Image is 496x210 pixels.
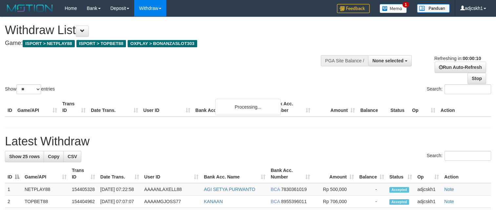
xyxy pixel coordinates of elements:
a: Copy [44,151,64,162]
td: AAAAMGJOSS77 [142,196,201,208]
span: BCA [271,187,280,192]
img: Feedback.jpg [337,4,370,13]
span: None selected [372,58,403,63]
th: Action [442,164,491,183]
span: Show 25 rows [9,154,40,159]
th: Status: activate to sort column ascending [387,164,415,183]
td: Rp 706,000 [313,196,357,208]
a: KANAAN [204,199,223,204]
td: AAAANLAXELL88 [142,183,201,196]
span: 1 [403,2,409,8]
td: adjcskh1 [415,196,442,208]
th: Balance [358,98,388,116]
strong: 00:00:10 [463,56,481,61]
td: - [357,196,387,208]
img: panduan.png [417,4,450,13]
th: ID [5,98,15,116]
td: 154405328 [69,183,98,196]
span: Accepted [389,187,409,193]
a: Note [444,187,454,192]
td: adjcskh1 [415,183,442,196]
button: None selected [368,55,412,66]
a: Show 25 rows [5,151,44,162]
span: Copy 7830361019 to clipboard [281,187,307,192]
th: Op [409,98,438,116]
th: Bank Acc. Name [193,98,269,116]
label: Search: [427,151,491,161]
td: - [357,183,387,196]
img: Button%20Memo.svg [380,4,407,13]
th: Action [438,98,491,116]
th: Bank Acc. Number: activate to sort column ascending [268,164,313,183]
img: MOTION_logo.png [5,3,55,13]
span: Copy [48,154,59,159]
h1: Withdraw List [5,24,324,37]
th: User ID: activate to sort column ascending [142,164,201,183]
span: Accepted [389,199,409,205]
a: Stop [467,73,486,84]
h4: Game: [5,40,324,47]
span: BCA [271,199,280,204]
th: Amount: activate to sort column ascending [313,164,357,183]
th: User ID [141,98,193,116]
span: CSV [68,154,77,159]
select: Showentries [16,84,41,94]
th: Trans ID: activate to sort column ascending [69,164,98,183]
label: Show entries [5,84,55,94]
label: Search: [427,84,491,94]
a: CSV [63,151,81,162]
th: Date Trans. [88,98,141,116]
th: Balance: activate to sort column ascending [357,164,387,183]
td: NETPLAY88 [22,183,69,196]
th: Game/API: activate to sort column ascending [22,164,69,183]
td: Rp 500,000 [313,183,357,196]
a: Note [444,199,454,204]
span: ISPORT > TOPBET88 [76,40,126,47]
th: Bank Acc. Name: activate to sort column ascending [201,164,268,183]
td: [DATE] 07:07:07 [98,196,142,208]
td: 1 [5,183,22,196]
th: Op: activate to sort column ascending [415,164,442,183]
div: PGA Site Balance / [321,55,368,66]
th: Trans ID [60,98,88,116]
span: Refreshing in: [434,56,481,61]
input: Search: [444,151,491,161]
a: AGI SETYA PURWANTO [204,187,255,192]
td: [DATE] 07:22:58 [98,183,142,196]
h1: Latest Withdraw [5,135,491,148]
td: TOPBET88 [22,196,69,208]
th: Game/API [15,98,60,116]
th: ID: activate to sort column descending [5,164,22,183]
div: Processing... [215,99,281,115]
span: OXPLAY > BONANZASLOT303 [128,40,197,47]
td: 2 [5,196,22,208]
th: Amount [313,98,358,116]
input: Search: [444,84,491,94]
a: Run Auto-Refresh [435,62,486,73]
span: Copy 8955396011 to clipboard [281,199,307,204]
th: Status [388,98,409,116]
th: Bank Acc. Number [268,98,313,116]
th: Date Trans.: activate to sort column ascending [98,164,142,183]
td: 154404962 [69,196,98,208]
span: ISPORT > NETPLAY88 [23,40,75,47]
